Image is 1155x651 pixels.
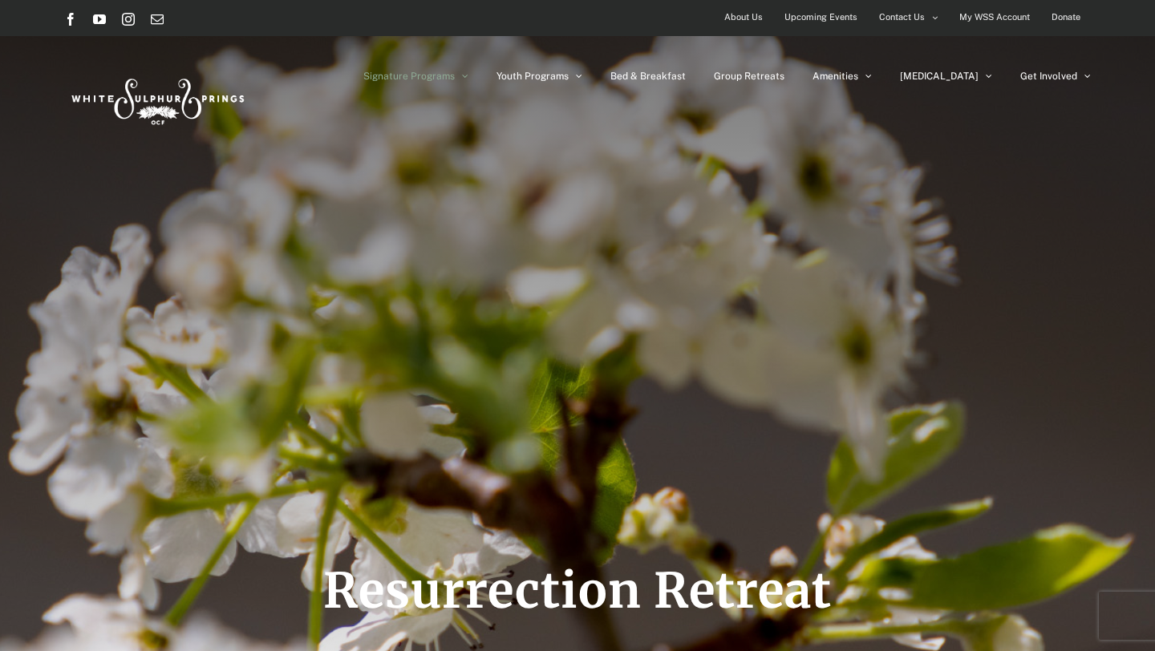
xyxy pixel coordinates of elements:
[784,6,857,29] span: Upcoming Events
[610,36,686,116] a: Bed & Breakfast
[714,71,784,81] span: Group Retreats
[64,13,77,26] a: Facebook
[93,13,106,26] a: YouTube
[724,6,763,29] span: About Us
[900,71,979,81] span: [MEDICAL_DATA]
[496,36,582,116] a: Youth Programs
[1020,71,1077,81] span: Get Involved
[496,71,569,81] span: Youth Programs
[64,61,249,136] img: White Sulphur Springs Logo
[900,36,992,116] a: [MEDICAL_DATA]
[813,71,858,81] span: Amenities
[610,71,686,81] span: Bed & Breakfast
[1052,6,1080,29] span: Donate
[714,36,784,116] a: Group Retreats
[959,6,1030,29] span: My WSS Account
[1020,36,1091,116] a: Get Involved
[879,6,925,29] span: Contact Us
[323,560,832,621] span: Resurrection Retreat
[151,13,164,26] a: Email
[813,36,872,116] a: Amenities
[363,71,455,81] span: Signature Programs
[363,36,1091,116] nav: Main Menu
[363,36,468,116] a: Signature Programs
[122,13,135,26] a: Instagram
